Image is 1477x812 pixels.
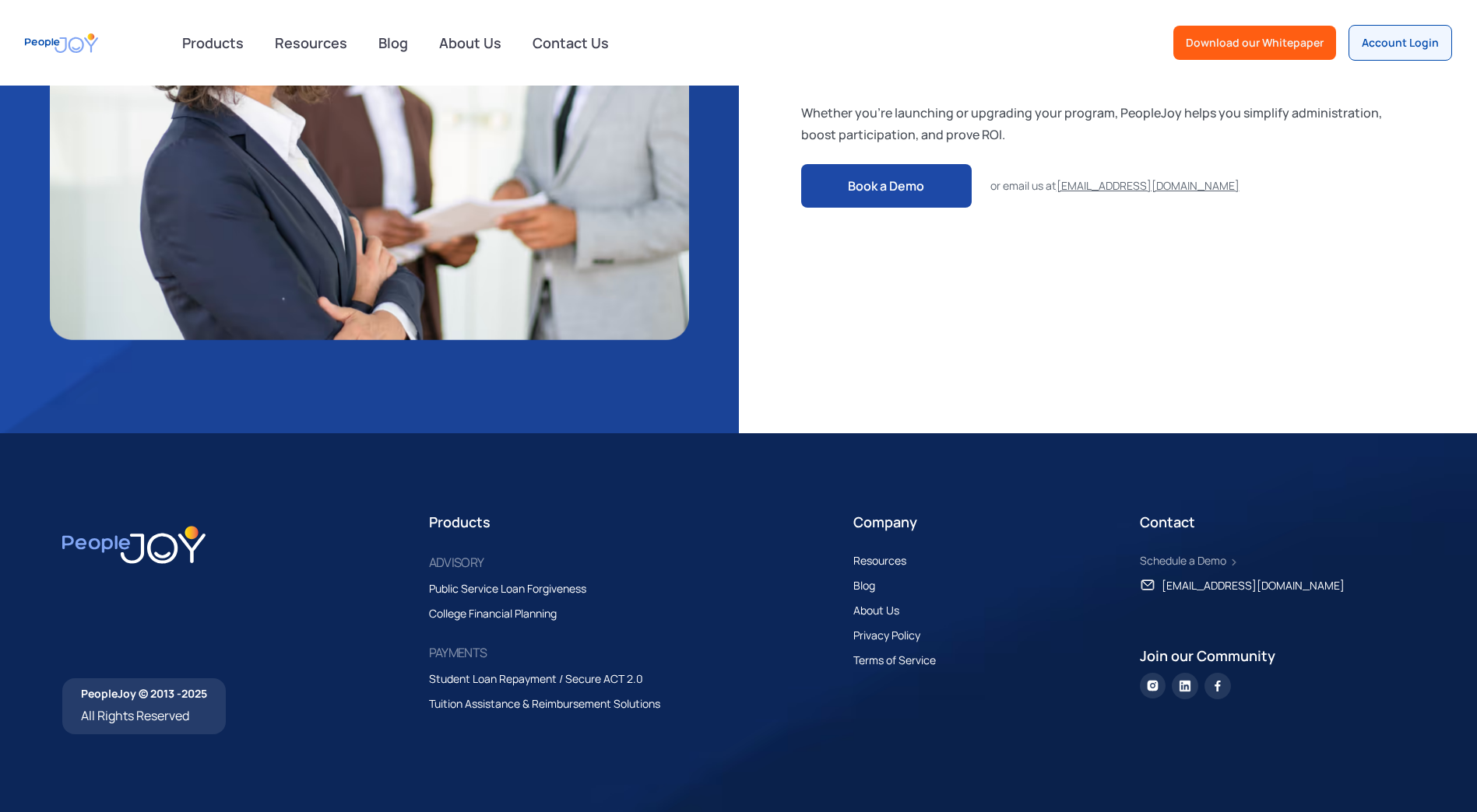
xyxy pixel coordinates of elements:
div: Privacy Policy [853,626,920,645]
a: Resources [853,551,922,570]
div: [EMAIL_ADDRESS][DOMAIN_NAME] [1162,576,1345,595]
div: Blog [853,576,875,595]
a: Schedule a Demo [1140,551,1242,570]
a: Blog [369,26,417,60]
div: Download our Whitepaper [1186,35,1324,51]
div: All Rights Reserved [81,705,207,726]
a: Account Login [1349,25,1452,61]
a: home [25,26,98,61]
a: Tuition Assistance & Reimbursement Solutions [429,695,676,713]
div: Schedule a Demo [1140,551,1226,570]
a: Public Service Loan Forgiveness [429,579,602,598]
a: About Us [430,26,511,60]
a: Privacy Policy [853,626,936,645]
div: Terms of Service [853,651,936,670]
a: Terms of Service [853,651,951,670]
a: Download our Whitepaper [1173,26,1336,60]
a: Book a Demo [801,164,972,208]
a: Contact Us [523,26,618,60]
div: Account Login [1362,35,1439,51]
div: About Us [853,601,899,620]
a: [EMAIL_ADDRESS][DOMAIN_NAME] [1140,576,1360,595]
div: College Financial Planning [429,604,557,623]
div: Whether you're launching or upgrading your program, PeopleJoy helps you simplify administration, ... [801,102,1415,145]
div: Join our Community [1140,645,1415,667]
a: Blog [853,576,891,595]
div: PeopleJoy © 2013 - [81,686,207,702]
div: Company [853,511,1128,533]
div: Tuition Assistance & Reimbursement Solutions [429,695,660,713]
div: PAYMENTS [429,642,487,663]
div: Public Service Loan Forgiveness [429,579,586,598]
div: ADVISORY [429,551,484,573]
div: Student Loan Repayment / Secure ACT 2.0 [429,670,643,688]
a: Resources [266,26,357,60]
a: [EMAIL_ADDRESS][DOMAIN_NAME] [1057,178,1240,193]
a: Student Loan Repayment / Secure ACT 2.0 [429,670,659,688]
div: Products [429,511,841,533]
div: Products [173,27,253,58]
span: 2025 [181,686,207,701]
div: Contact [1140,511,1415,533]
a: College Financial Planning [429,604,572,623]
div: Resources [853,551,906,570]
div: or email us at [990,175,1240,197]
a: About Us [853,601,915,620]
